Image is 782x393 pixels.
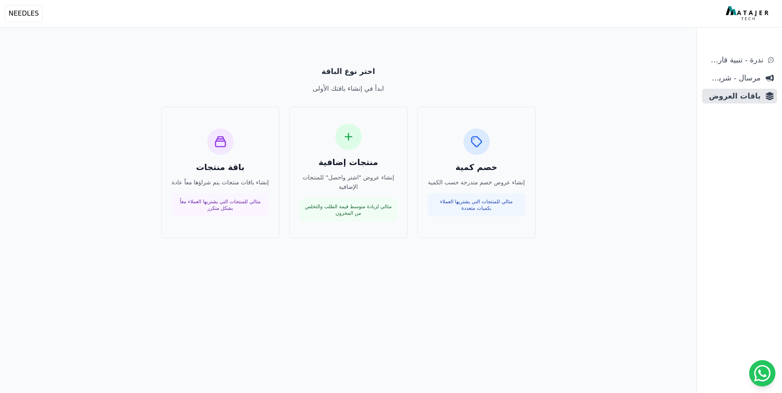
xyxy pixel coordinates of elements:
[305,203,392,216] p: مثالي لزيادة متوسط قيمة الطلب والتخلص من المخزون
[433,198,521,211] p: مثالي للمنتجات التي يشتريها العملاء بكميات متعددة
[177,198,264,211] p: مثالي للمنتجات التي يشتريها العملاء معاً بشكل متكرر
[300,173,397,192] p: إنشاء عروض "اشتر واحصل" للمنتجات الإضافية
[705,72,761,84] span: مرسال - شريط دعاية
[76,84,621,94] p: ابدأ في إنشاء باقتك الأولى
[172,161,269,173] h3: باقة منتجات
[726,6,771,21] img: MatajerTech Logo
[5,5,43,22] button: NEEDLES
[300,156,397,168] h3: منتجات إضافية
[428,161,525,173] h3: خصم كمية
[705,90,761,102] span: باقات العروض
[172,178,269,187] p: إنشاء باقات منتجات يتم شراؤها معاً عادة
[428,178,525,187] p: إنشاء عروض خصم متدرجة حسب الكمية
[9,9,39,18] span: NEEDLES
[76,66,621,77] p: اختر نوع الباقة
[705,54,763,66] span: ندرة - تنبية قارب علي النفاذ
